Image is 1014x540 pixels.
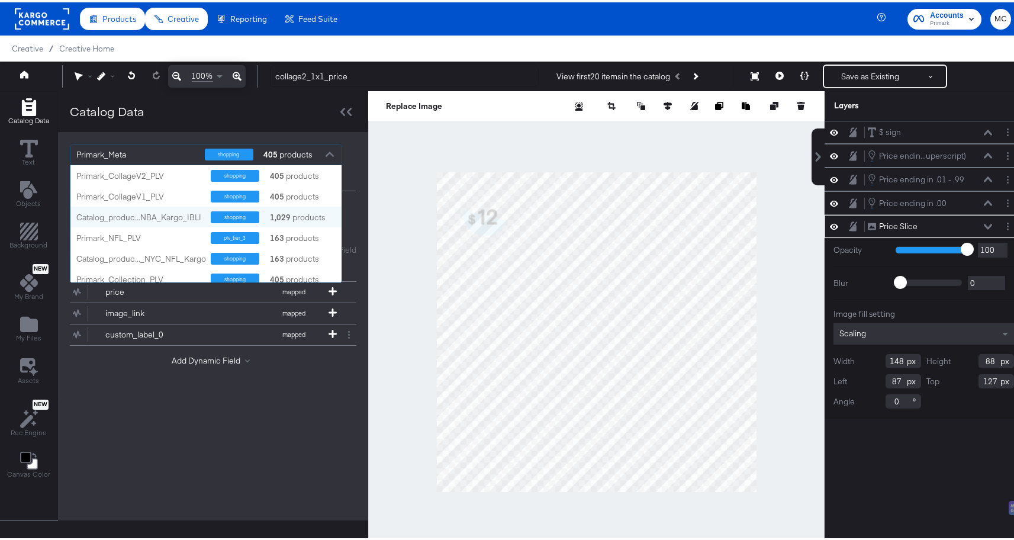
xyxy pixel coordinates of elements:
div: grid [70,163,342,281]
label: Top [927,374,940,385]
button: Copy image [715,98,727,110]
button: Paste image [742,98,754,110]
button: Price endin...uperscript) [867,147,967,160]
div: custom_label_0 [105,327,191,338]
button: Layer Options [1002,171,1014,184]
button: Save as Existing [824,63,916,85]
span: My Files [16,331,41,340]
strong: 163 [268,230,286,242]
div: Primark_CollageV2_PLV [76,168,202,179]
button: Add Rectangle [1,93,56,127]
div: products [268,168,304,179]
label: Width [833,353,855,365]
div: Price endin...uperscript) [879,148,966,159]
div: products [262,142,298,162]
strong: 405 [268,168,286,179]
div: price [105,284,191,295]
div: Price ending in .01 - .99 [879,172,964,183]
div: products [268,272,304,283]
button: Next Product [687,63,703,85]
span: Accounts [930,7,964,20]
svg: Remove background [575,100,583,108]
button: Add Files [9,311,49,345]
span: Objects [17,197,41,206]
button: Replace Image [386,98,442,110]
button: Price Slice [867,218,918,230]
div: Catalog_produc..._NYC_NFL_Kargo [76,251,206,262]
a: Creative Home [59,41,114,51]
button: Layer Options [1002,147,1014,160]
button: Assets [11,352,47,387]
button: pricemapped [70,279,342,300]
span: Creative [168,12,199,21]
span: Background [10,238,48,247]
svg: Paste image [742,99,750,108]
label: Opacity [833,242,887,253]
button: Price ending in .01 - .99 [867,171,965,184]
button: Add Dynamic Field [172,353,255,364]
strong: 405 [262,142,280,162]
span: New [33,263,49,271]
button: $ sign [867,124,902,136]
div: Primark_CollageV1_PLV [76,189,202,200]
div: Primark_Collection_PLV [76,272,202,283]
span: My Brand [14,290,43,299]
span: Feed Suite [298,12,337,21]
button: AccountsPrimark [907,7,981,27]
div: plv_tier_3 [211,230,259,242]
button: custom_label_0mapped [70,322,342,343]
div: image_link [105,306,191,317]
div: custom_label_0mapped [70,322,356,343]
span: Products [102,12,136,21]
span: 100% [192,68,213,79]
button: Layer Options [1002,195,1014,207]
span: mapped [262,285,327,294]
div: pricemapped [70,279,356,300]
span: New [33,398,49,406]
button: Layer Options [1002,218,1014,230]
div: Primark_NFL_PLV [76,230,202,242]
span: Reporting [230,12,267,21]
div: Catalog_produc...NBA_Kargo_IBLI [76,210,202,221]
div: View first 20 items in the catalog [556,69,670,80]
button: NewRec Engine [4,394,54,439]
span: Scaling [839,326,866,336]
div: shopping [211,168,259,179]
label: Height [927,353,951,365]
div: $ sign [879,124,901,136]
svg: Copy image [715,99,723,108]
div: products [268,251,304,262]
span: / [43,41,59,51]
span: Primark [930,17,964,26]
strong: 405 [268,189,286,200]
span: Rec Engine [11,426,47,435]
div: shopping [211,271,259,283]
div: shopping [205,146,253,158]
button: Add Text [9,176,49,210]
span: Text [22,155,36,165]
label: Angle [833,394,855,405]
div: shopping [211,209,259,221]
button: Add Rectangle [3,218,55,252]
button: NewMy Brand [7,259,50,303]
span: mapped [262,307,327,315]
button: Text [13,134,45,168]
div: Price Slice [879,218,918,230]
div: products [268,210,304,221]
div: Image fill setting [833,306,1014,317]
div: Layers [834,98,955,109]
span: MC [995,10,1006,24]
div: products [268,230,304,242]
div: shopping [211,188,259,200]
div: shopping [211,250,259,262]
span: Creative [12,41,43,51]
button: Layer Options [1002,124,1014,136]
span: Assets [18,374,40,383]
span: Catalog Data [8,114,49,123]
button: image_linkmapped [70,301,342,322]
div: Primark_Meta [76,142,196,162]
div: image_linkmapped [70,301,356,322]
div: Catalog Data [70,101,144,118]
strong: 1,029 [268,210,292,221]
